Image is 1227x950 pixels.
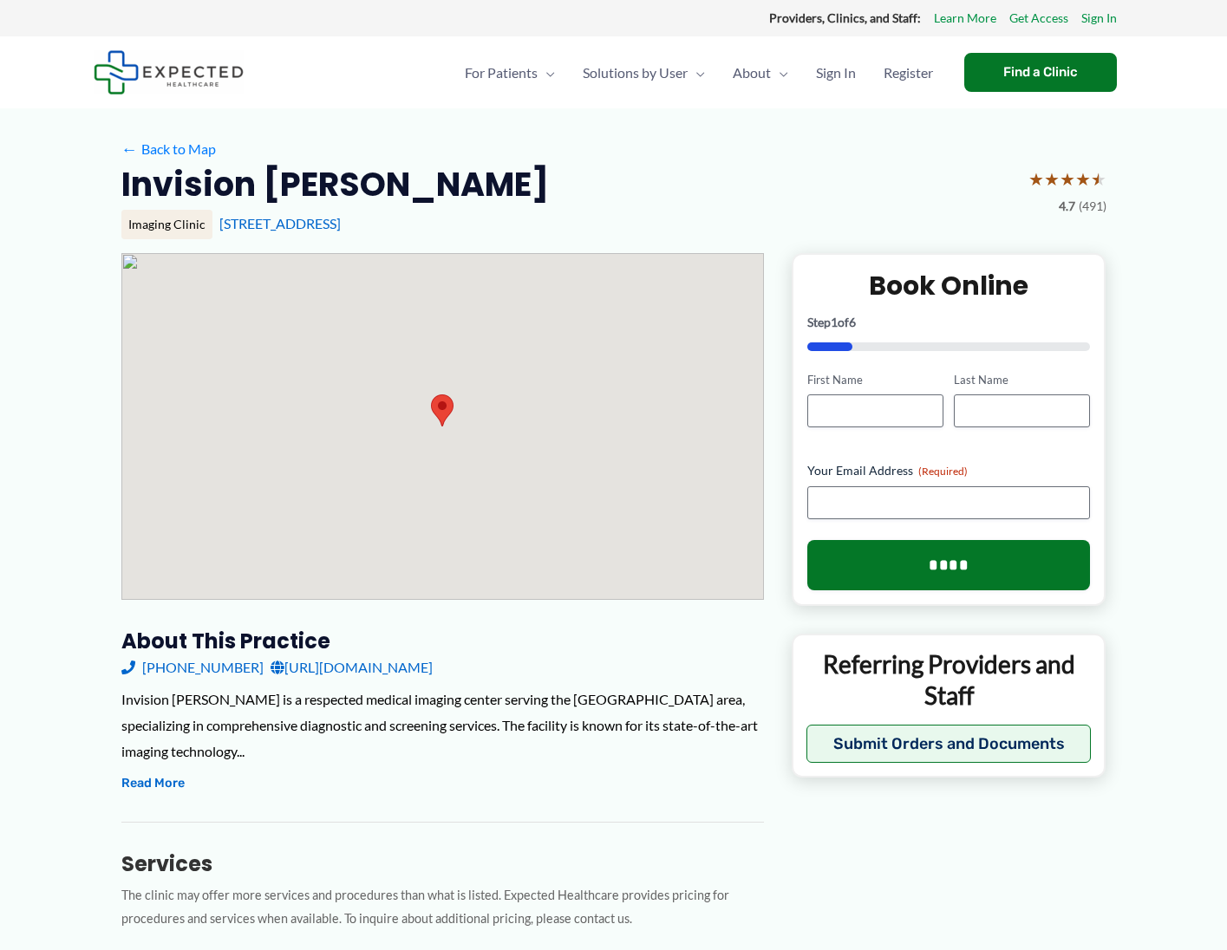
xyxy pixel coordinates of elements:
div: Invision [PERSON_NAME] is a respected medical imaging center serving the [GEOGRAPHIC_DATA] area, ... [121,686,764,764]
span: Menu Toggle [538,42,555,103]
span: 1 [831,315,838,329]
button: Read More [121,773,185,794]
h3: Services [121,850,764,877]
span: Sign In [816,42,856,103]
a: [URL][DOMAIN_NAME] [271,654,433,680]
span: Register [884,42,933,103]
a: ←Back to Map [121,136,216,162]
a: Solutions by UserMenu Toggle [569,42,719,103]
a: Find a Clinic [964,53,1117,92]
a: Learn More [934,7,996,29]
nav: Primary Site Navigation [451,42,947,103]
a: Get Access [1009,7,1068,29]
span: ★ [1060,163,1075,195]
span: 4.7 [1059,195,1075,218]
a: [PHONE_NUMBER] [121,654,264,680]
a: AboutMenu Toggle [719,42,802,103]
a: Sign In [1081,7,1117,29]
label: Your Email Address [807,462,1091,479]
h2: Invision [PERSON_NAME] [121,163,549,205]
span: (Required) [918,465,968,478]
span: ★ [1091,163,1106,195]
div: Imaging Clinic [121,210,212,239]
a: For PatientsMenu Toggle [451,42,569,103]
span: About [733,42,771,103]
span: Solutions by User [583,42,688,103]
span: ★ [1075,163,1091,195]
span: 6 [849,315,856,329]
button: Submit Orders and Documents [806,725,1092,763]
span: ★ [1028,163,1044,195]
span: ★ [1044,163,1060,195]
h3: About this practice [121,628,764,654]
img: Expected Healthcare Logo - side, dark font, small [94,50,244,94]
span: For Patients [465,42,538,103]
span: ← [121,140,138,157]
a: Register [870,42,947,103]
p: Step of [807,316,1091,329]
span: Menu Toggle [688,42,705,103]
p: The clinic may offer more services and procedures than what is listed. Expected Healthcare provid... [121,884,764,931]
a: Sign In [802,42,870,103]
strong: Providers, Clinics, and Staff: [769,10,921,25]
span: (491) [1079,195,1106,218]
label: First Name [807,372,943,388]
a: [STREET_ADDRESS] [219,215,341,231]
p: Referring Providers and Staff [806,648,1092,712]
span: Menu Toggle [771,42,788,103]
h2: Book Online [807,269,1091,303]
label: Last Name [954,372,1090,388]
